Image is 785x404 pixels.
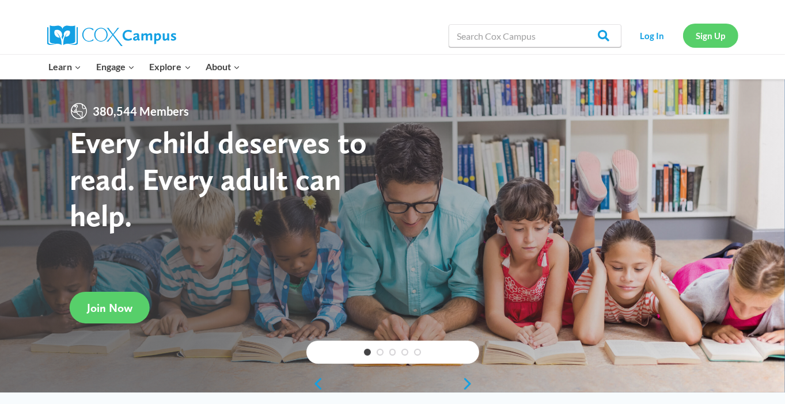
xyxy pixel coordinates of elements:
[306,377,324,391] a: previous
[47,25,176,46] img: Cox Campus
[627,24,738,47] nav: Secondary Navigation
[87,301,132,315] span: Join Now
[683,24,738,47] a: Sign Up
[414,349,421,356] a: 5
[462,377,479,391] a: next
[377,349,384,356] a: 2
[306,372,479,395] div: content slider buttons
[89,55,142,79] button: Child menu of Engage
[70,124,367,234] strong: Every child deserves to read. Every adult can help.
[88,102,194,120] span: 380,544 Members
[401,349,408,356] a: 4
[627,24,677,47] a: Log In
[142,55,199,79] button: Child menu of Explore
[41,55,89,79] button: Child menu of Learn
[41,55,248,79] nav: Primary Navigation
[70,292,150,324] a: Join Now
[364,349,371,356] a: 1
[389,349,396,356] a: 3
[198,55,248,79] button: Child menu of About
[449,24,621,47] input: Search Cox Campus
